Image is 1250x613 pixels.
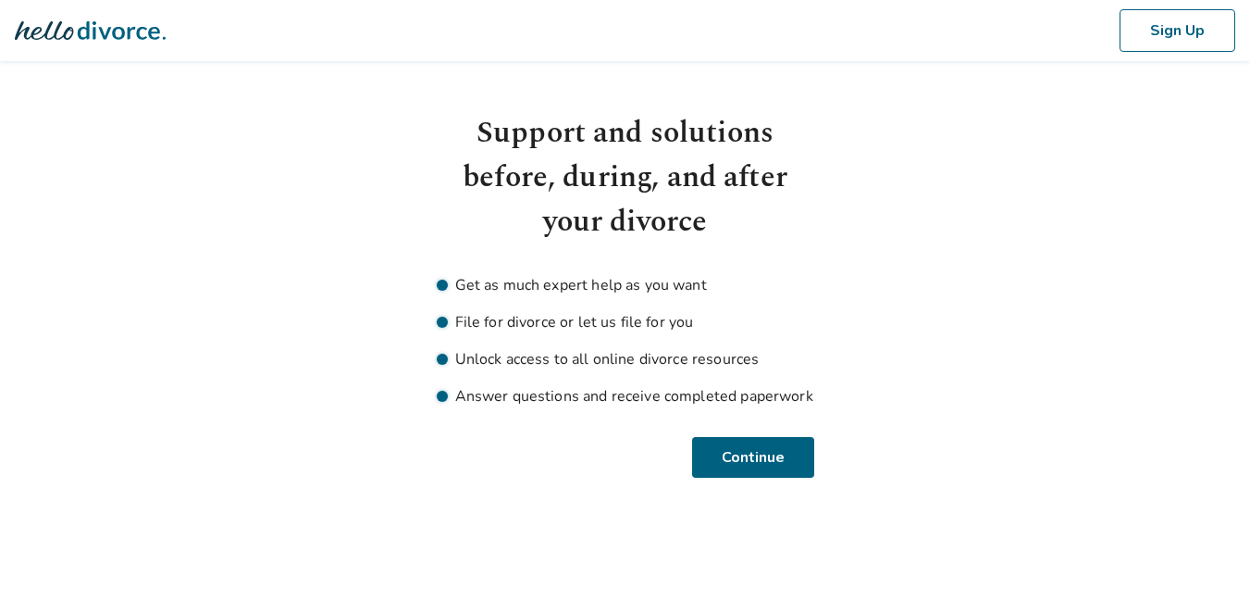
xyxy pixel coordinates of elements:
[437,348,814,370] li: Unlock access to all online divorce resources
[437,274,814,296] li: Get as much expert help as you want
[437,385,814,407] li: Answer questions and receive completed paperwork
[437,311,814,333] li: File for divorce or let us file for you
[437,111,814,244] h1: Support and solutions before, during, and after your divorce
[695,437,814,478] button: Continue
[1120,9,1235,52] button: Sign Up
